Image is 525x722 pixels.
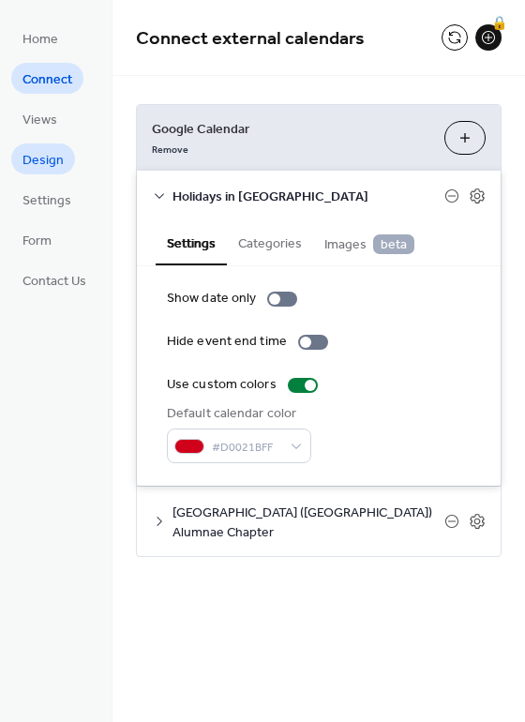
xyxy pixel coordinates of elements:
[313,220,426,264] button: Images beta
[22,232,52,251] span: Form
[212,438,281,458] span: #D0021BFF
[152,120,429,140] span: Google Calendar
[167,332,287,352] div: Hide event end time
[11,224,63,255] a: Form
[11,103,68,134] a: Views
[11,143,75,174] a: Design
[172,504,444,543] span: [GEOGRAPHIC_DATA] ([GEOGRAPHIC_DATA]) Alumnae Chapter
[11,264,97,295] a: Contact Us
[156,220,227,265] button: Settings
[11,184,82,215] a: Settings
[11,63,83,94] a: Connect
[152,143,188,157] span: Remove
[22,191,71,211] span: Settings
[324,234,414,255] span: Images
[22,30,58,50] span: Home
[136,21,365,57] span: Connect external calendars
[172,188,444,207] span: Holidays in [GEOGRAPHIC_DATA]
[22,70,72,90] span: Connect
[167,289,256,308] div: Show date only
[22,151,64,171] span: Design
[11,23,69,53] a: Home
[167,375,277,395] div: Use custom colors
[167,404,307,424] div: Default calendar color
[373,234,414,254] span: beta
[22,272,86,292] span: Contact Us
[22,111,57,130] span: Views
[227,220,313,263] button: Categories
